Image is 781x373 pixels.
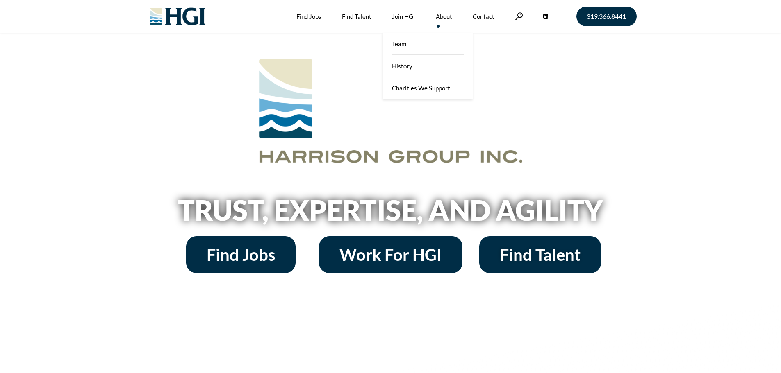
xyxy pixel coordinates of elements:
[479,236,601,273] a: Find Talent
[500,246,581,263] span: Find Talent
[319,236,462,273] a: Work For HGI
[157,196,624,224] h2: Trust, Expertise, and Agility
[383,77,473,99] a: Charities We Support
[383,33,473,55] a: Team
[576,7,637,26] a: 319.366.8441
[587,13,626,20] span: 319.366.8441
[207,246,275,263] span: Find Jobs
[515,12,523,20] a: Search
[339,246,442,263] span: Work For HGI
[186,236,296,273] a: Find Jobs
[383,55,473,77] a: History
